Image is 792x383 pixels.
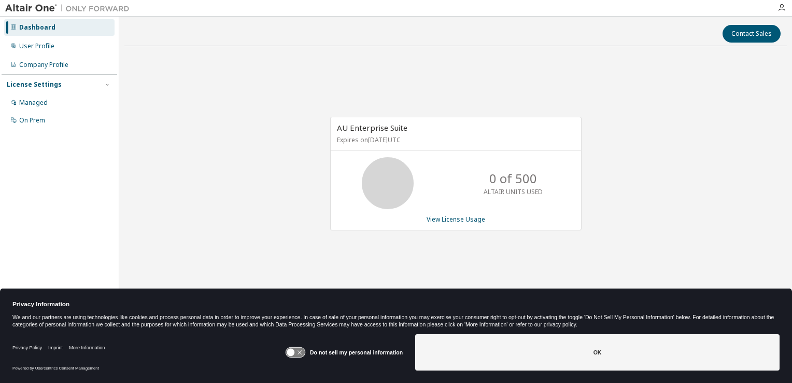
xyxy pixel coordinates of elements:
div: Managed [19,99,48,107]
p: 0 of 500 [489,170,537,187]
span: AU Enterprise Suite [337,122,407,133]
a: View License Usage [427,215,485,224]
img: Altair One [5,3,135,13]
p: Expires on [DATE] UTC [337,135,572,144]
div: On Prem [19,116,45,125]
button: Contact Sales [723,25,781,43]
div: User Profile [19,42,54,50]
div: Dashboard [19,23,55,32]
p: ALTAIR UNITS USED [484,187,543,196]
div: Company Profile [19,61,68,69]
div: License Settings [7,80,62,89]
